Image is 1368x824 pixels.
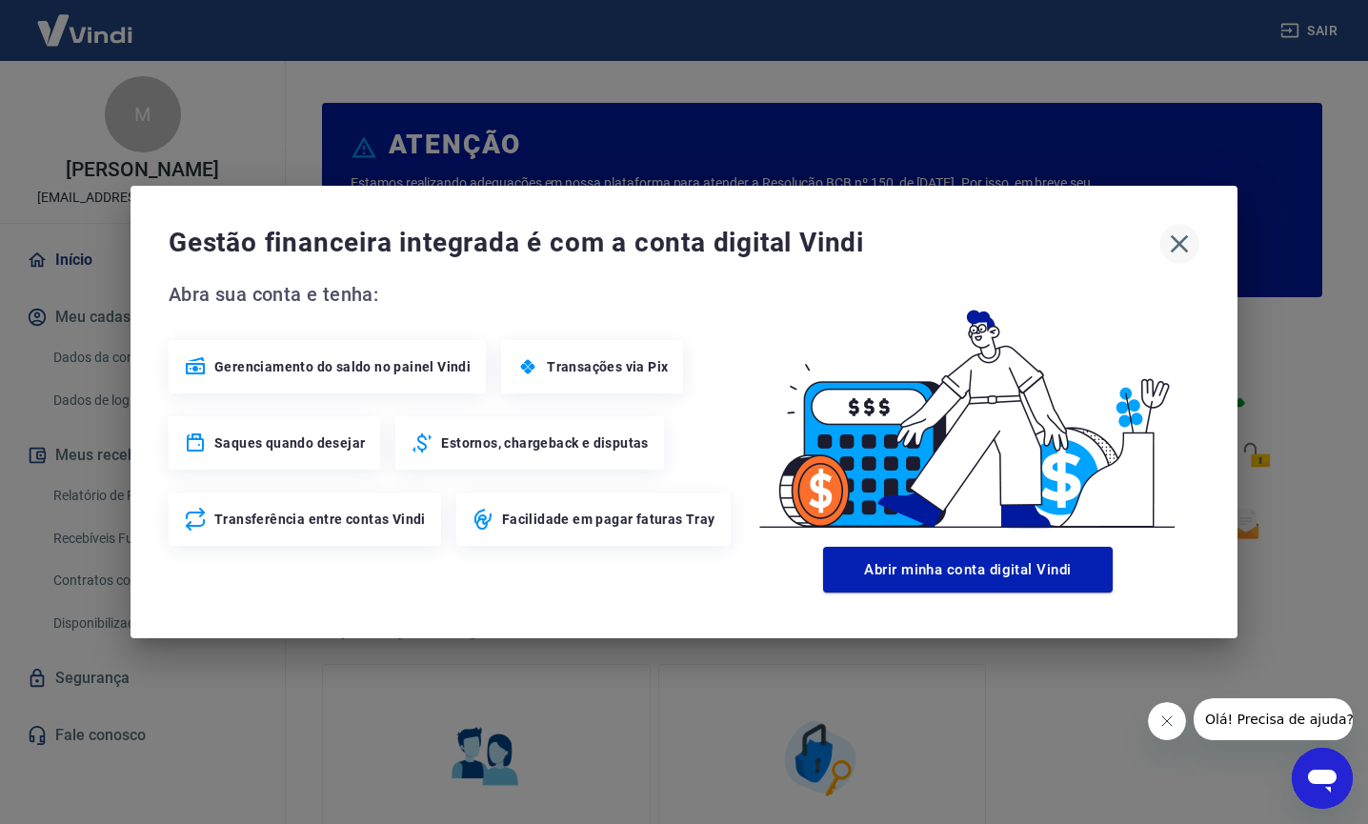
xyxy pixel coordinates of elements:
span: Facilidade em pagar faturas Tray [502,510,715,529]
span: Estornos, chargeback e disputas [441,433,648,452]
iframe: Mensagem da empresa [1194,698,1353,740]
button: Abrir minha conta digital Vindi [823,547,1113,593]
img: Good Billing [736,279,1199,539]
iframe: Fechar mensagem [1148,702,1186,740]
span: Abra sua conta e tenha: [169,279,736,310]
span: Saques quando desejar [214,433,365,452]
span: Gestão financeira integrada é com a conta digital Vindi [169,224,1159,262]
span: Gerenciamento do saldo no painel Vindi [214,357,471,376]
span: Olá! Precisa de ajuda? [11,13,160,29]
span: Transferência entre contas Vindi [214,510,426,529]
span: Transações via Pix [547,357,668,376]
iframe: Botão para abrir a janela de mensagens [1292,748,1353,809]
